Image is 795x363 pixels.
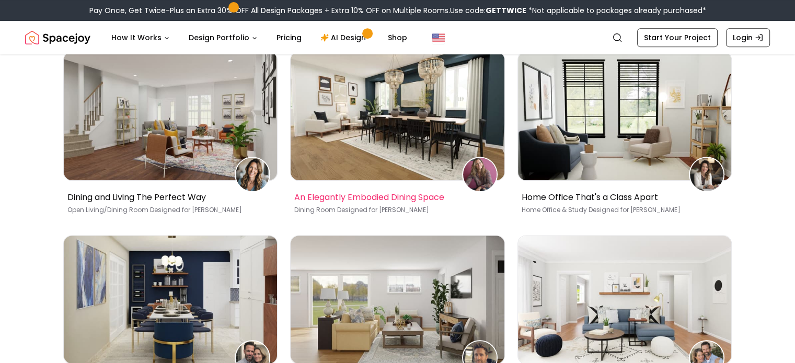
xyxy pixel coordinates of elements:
img: Jeni Schrimsher [236,158,269,191]
img: Heather Simons [690,158,723,191]
b: GETTWICE [486,5,526,16]
span: Designed for [337,205,377,214]
span: Designed for [150,205,190,214]
a: Shop [379,27,416,48]
a: Spacejoy [25,27,90,48]
p: Open Living/Dining Room [PERSON_NAME] [67,206,270,214]
p: Dining and Living The Perfect Way [67,191,270,204]
button: How It Works [103,27,178,48]
p: Home Office That's a Class Apart [522,191,724,204]
nav: Main [103,27,416,48]
img: Husna Husainy [463,158,497,191]
img: United States [432,31,445,44]
a: Pricing [268,27,310,48]
p: An Elegantly Embodied Dining Space [294,191,497,204]
span: Designed for [589,205,629,214]
button: Design Portfolio [180,27,266,48]
a: Login [726,28,770,47]
img: Spacejoy Logo [25,27,90,48]
div: Pay Once, Get Twice-Plus an Extra 30% OFF All Design Packages + Extra 10% OFF on Multiple Rooms. [89,5,706,16]
p: Dining Room [PERSON_NAME] [294,206,497,214]
a: Dining and Living The Perfect WayJeni SchrimsherDining and Living The Perfect WayOpen Living/Dini... [63,51,278,222]
img: An Elegantly Embodied Dining Space [291,52,504,180]
a: An Elegantly Embodied Dining SpaceHusna HusainyAn Elegantly Embodied Dining SpaceDining Room Desi... [290,51,505,222]
a: AI Design [312,27,377,48]
a: Start Your Project [637,28,718,47]
a: Home Office That's a Class ApartHeather SimonsHome Office That's a Class ApartHome Office & Study... [517,51,732,222]
span: Use code: [450,5,526,16]
span: *Not applicable to packages already purchased* [526,5,706,16]
nav: Global [25,21,770,54]
p: Home Office & Study [PERSON_NAME] [522,206,724,214]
